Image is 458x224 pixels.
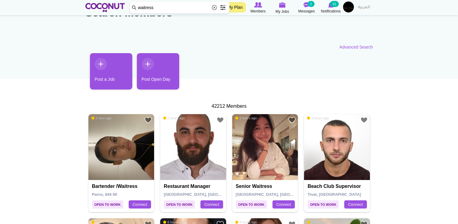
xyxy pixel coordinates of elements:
[163,116,185,120] span: 2 hours ago
[224,2,246,12] a: My Plan
[328,2,333,8] img: Notifications
[236,192,322,197] span: [GEOGRAPHIC_DATA], [GEOGRAPHIC_DATA]
[319,2,343,14] a: Notifications Notifications 31
[92,184,152,189] h4: bartender /waitress
[307,116,329,120] span: 3 hours ago
[360,116,368,124] a: Add to Favourites
[130,2,229,14] input: Search members by role or city
[92,200,123,209] span: Open to Work
[246,2,270,14] a: Browse Members Members
[200,200,223,209] a: Connect
[137,53,179,90] a: Post Open Day
[355,2,373,14] a: العربية
[339,44,373,50] a: Advanced Search
[308,200,339,209] span: Open to Work
[92,192,117,197] span: Paros, 844 00
[129,200,151,209] a: Connect
[308,192,361,197] span: Tivat, [GEOGRAPHIC_DATA]
[250,8,265,14] span: Members
[304,2,310,8] img: Messages
[288,116,296,124] a: Add to Favourites
[254,2,262,8] img: Browse Members
[144,116,152,124] a: Add to Favourites
[272,200,295,209] a: Connect
[236,200,267,209] span: Open to Work
[344,200,367,209] a: Connect
[330,1,338,7] small: 31
[91,116,112,120] span: 1 hour ago
[308,184,368,189] h4: Beach club supervisor
[216,116,224,124] a: Add to Favourites
[85,53,128,94] li: 1 / 2
[90,53,132,90] a: Post a Job
[164,184,224,189] h4: Restaurant Manager
[321,8,341,14] span: Notifications
[298,8,315,14] span: Messages
[279,2,286,8] img: My Jobs
[85,3,125,12] img: Home
[132,53,175,94] li: 2 / 2
[164,200,195,209] span: Open to Work
[236,184,296,189] h4: Senior Waitress
[275,8,289,15] span: My Jobs
[85,103,373,110] div: 42212 Members
[164,192,250,197] span: [GEOGRAPHIC_DATA], [GEOGRAPHIC_DATA]
[308,1,314,7] small: 2
[270,2,295,15] a: My Jobs My Jobs
[295,2,319,14] a: Messages Messages 2
[235,116,257,120] span: 3 hours ago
